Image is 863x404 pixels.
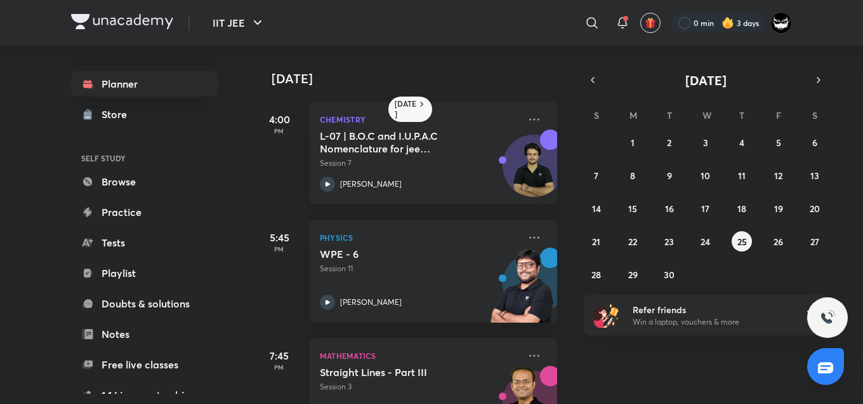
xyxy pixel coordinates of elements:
h6: SELF STUDY [71,147,218,169]
abbr: September 24, 2025 [701,236,710,248]
p: Session 3 [320,381,519,393]
abbr: September 30, 2025 [664,269,675,281]
button: September 5, 2025 [768,132,789,152]
abbr: Thursday [739,109,744,121]
abbr: September 20, 2025 [810,203,820,215]
a: Planner [71,71,218,97]
abbr: September 7, 2025 [594,170,598,182]
abbr: September 21, 2025 [592,236,600,248]
button: September 18, 2025 [732,198,752,219]
h5: L-07 | B.O.C and I.U.P.A.C Nomenclature for jee Advanced 2027 [320,130,478,155]
abbr: September 25, 2025 [737,236,747,248]
button: [DATE] [602,71,810,89]
abbr: September 23, 2025 [664,236,674,248]
p: Session 7 [320,158,519,169]
p: Win a laptop, vouchers & more [633,316,789,328]
abbr: Sunday [594,109,599,121]
abbr: September 15, 2025 [628,203,637,215]
h5: 5:45 [254,230,305,245]
a: Notes [71,321,218,347]
a: Browse [71,169,218,194]
abbr: September 22, 2025 [628,236,637,248]
p: Mathematics [320,348,519,363]
button: September 17, 2025 [695,198,716,219]
p: [PERSON_NAME] [340,297,402,308]
button: September 12, 2025 [768,165,789,185]
abbr: September 9, 2025 [667,170,672,182]
button: September 23, 2025 [659,231,680,252]
button: September 14, 2025 [586,198,607,219]
abbr: September 2, 2025 [667,137,671,149]
abbr: September 18, 2025 [737,203,746,215]
h6: Refer friends [633,303,789,316]
a: Tests [71,230,218,255]
abbr: September 6, 2025 [812,137,817,149]
abbr: September 29, 2025 [628,269,638,281]
button: September 8, 2025 [623,165,643,185]
h5: 4:00 [254,112,305,127]
abbr: Saturday [812,109,817,121]
abbr: September 26, 2025 [774,236,783,248]
button: September 13, 2025 [805,165,825,185]
h5: Straight Lines - Part III [320,366,478,379]
img: streak [721,17,734,29]
img: ARSH Khan [770,12,792,34]
abbr: September 13, 2025 [810,170,819,182]
abbr: September 19, 2025 [774,203,783,215]
abbr: September 8, 2025 [630,170,635,182]
h5: 7:45 [254,348,305,363]
abbr: September 1, 2025 [631,137,635,149]
abbr: September 3, 2025 [703,137,708,149]
button: September 25, 2025 [732,231,752,252]
p: PM [254,127,305,135]
button: September 19, 2025 [768,198,789,219]
abbr: September 14, 2025 [592,203,601,215]
button: September 3, 2025 [695,132,716,152]
p: Chemistry [320,112,519,127]
button: September 28, 2025 [586,264,607,285]
abbr: September 17, 2025 [701,203,709,215]
button: September 2, 2025 [659,132,680,152]
button: September 30, 2025 [659,264,680,285]
a: Doubts & solutions [71,291,218,316]
img: referral [594,302,619,328]
abbr: September 4, 2025 [739,137,744,149]
img: avatar [645,17,656,29]
button: September 1, 2025 [623,132,643,152]
button: September 7, 2025 [586,165,607,185]
button: September 15, 2025 [623,198,643,219]
button: September 26, 2025 [768,231,789,252]
abbr: Monday [629,109,637,121]
a: Company Logo [71,14,173,32]
button: September 16, 2025 [659,198,680,219]
button: September 20, 2025 [805,198,825,219]
button: September 27, 2025 [805,231,825,252]
a: Playlist [71,260,218,286]
button: September 24, 2025 [695,231,716,252]
button: September 10, 2025 [695,165,716,185]
abbr: September 5, 2025 [776,137,781,149]
a: Practice [71,199,218,225]
button: September 29, 2025 [623,264,643,285]
abbr: September 11, 2025 [738,170,746,182]
p: [PERSON_NAME] [340,178,402,190]
div: Store [102,107,135,122]
h5: WPE - 6 [320,248,478,260]
h6: [DATE] [395,99,417,119]
img: unacademy [487,248,557,335]
button: September 21, 2025 [586,231,607,252]
button: September 9, 2025 [659,165,680,185]
p: PM [254,363,305,371]
button: September 4, 2025 [732,132,752,152]
p: Session 11 [320,263,519,274]
a: Store [71,102,218,127]
img: ttu [820,310,835,325]
button: September 22, 2025 [623,231,643,252]
abbr: September 16, 2025 [665,203,674,215]
img: Company Logo [71,14,173,29]
button: September 6, 2025 [805,132,825,152]
abbr: September 28, 2025 [591,269,601,281]
abbr: September 12, 2025 [774,170,782,182]
abbr: September 27, 2025 [810,236,819,248]
button: avatar [640,13,661,33]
